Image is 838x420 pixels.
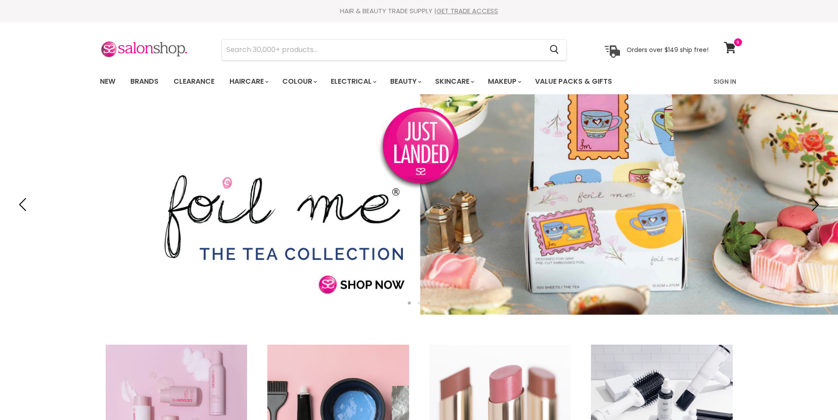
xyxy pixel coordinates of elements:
[436,6,498,15] a: GET TRADE ACCESS
[222,40,543,60] input: Search
[124,72,165,91] a: Brands
[427,301,430,305] li: Page dot 3
[708,72,742,91] a: Sign In
[221,39,567,60] form: Product
[384,72,427,91] a: Beauty
[167,72,221,91] a: Clearance
[543,40,566,60] button: Search
[324,72,382,91] a: Electrical
[428,72,480,91] a: Skincare
[805,196,823,213] button: Next
[417,301,421,305] li: Page dot 2
[481,72,527,91] a: Makeup
[276,72,322,91] a: Colour
[89,7,749,15] div: HAIR & BEAUTY TRADE SUPPLY |
[15,196,33,213] button: Previous
[223,72,274,91] a: Haircare
[89,69,749,94] nav: Main
[627,45,709,53] p: Orders over $149 ship free!
[408,301,411,305] li: Page dot 1
[528,72,619,91] a: Value Packs & Gifts
[93,69,664,94] ul: Main menu
[93,72,122,91] a: New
